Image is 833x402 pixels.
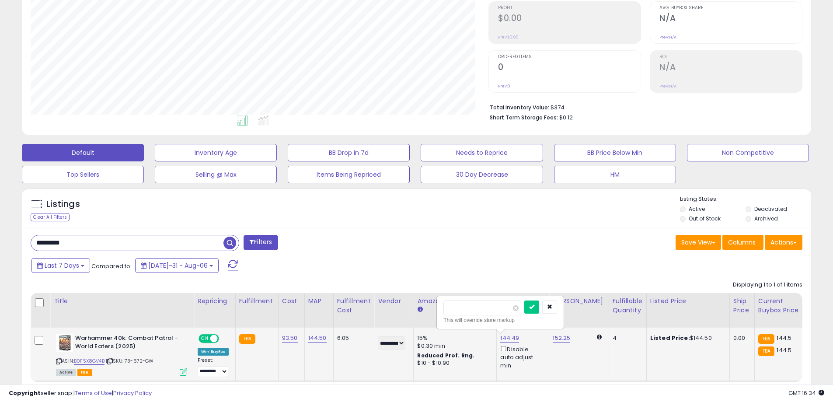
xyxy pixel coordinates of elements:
h2: 0 [498,62,641,74]
button: 30 Day Decrease [421,166,543,183]
label: Archived [754,215,778,222]
small: Amazon Fees. [417,306,422,314]
small: Prev: $0.00 [498,35,519,40]
small: Prev: N/A [659,35,676,40]
div: 0.00 [733,334,748,342]
button: Filters [244,235,278,250]
div: Fulfillment Cost [337,297,371,315]
span: 2025-08-15 16:34 GMT [788,389,824,397]
button: Columns [722,235,763,250]
a: 144.50 [308,334,327,343]
button: HM [554,166,676,183]
div: Disable auto adjust min [500,344,542,370]
a: 152.25 [553,334,570,343]
button: [DATE]-31 - Aug-06 [135,258,219,273]
button: Non Competitive [687,144,809,161]
b: Short Term Storage Fees: [490,114,558,121]
button: Items Being Repriced [288,166,410,183]
button: Needs to Reprice [421,144,543,161]
span: 144.5 [777,346,791,354]
span: Columns [728,238,756,247]
button: Last 7 Days [31,258,90,273]
li: $374 [490,101,796,112]
div: Preset: [198,357,229,377]
div: Title [54,297,190,306]
div: Fulfillment [239,297,275,306]
b: Warhammer 40k: Combat Patrol - World Eaters (2025) [75,334,181,353]
button: Save View [676,235,721,250]
button: Default [22,144,144,161]
div: Ship Price [733,297,751,315]
strong: Copyright [9,389,41,397]
small: Prev: N/A [659,84,676,89]
label: Active [689,205,705,213]
img: 519mGhBZ+ML._SL40_.jpg [56,334,73,352]
div: ASIN: [56,334,187,375]
div: MAP [308,297,330,306]
button: Top Sellers [22,166,144,183]
div: This will override store markup [443,316,557,325]
button: Inventory Age [155,144,277,161]
span: All listings currently available for purchase on Amazon [56,369,76,376]
div: Win BuyBox [198,348,229,356]
span: $0.12 [559,113,573,122]
small: FBA [758,346,774,356]
a: Privacy Policy [113,389,152,397]
small: FBA [239,334,255,344]
b: Total Inventory Value: [490,104,549,111]
div: $0.30 min [417,342,490,350]
div: $10 - $10.90 [417,360,490,367]
div: Cost [282,297,301,306]
h2: N/A [659,13,802,25]
div: 15% [417,334,490,342]
label: Out of Stock [689,215,721,222]
small: Prev: 0 [498,84,510,89]
small: FBA [758,334,774,344]
button: BB Drop in 7d [288,144,410,161]
div: Vendor [378,297,410,306]
a: Terms of Use [75,389,112,397]
div: [PERSON_NAME] [553,297,605,306]
div: Amazon Fees [417,297,493,306]
span: ON [199,335,210,343]
a: B0F5X8GV4B [74,357,105,365]
span: Last 7 Days [45,261,79,270]
div: 4 [613,334,640,342]
span: Profit [498,6,641,10]
div: seller snap | | [9,389,152,398]
span: 144.5 [777,334,791,342]
b: Reduced Prof. Rng. [417,352,474,359]
div: Listed Price [650,297,726,306]
h2: N/A [659,62,802,74]
b: Listed Price: [650,334,690,342]
h2: $0.00 [498,13,641,25]
div: 6.05 [337,334,368,342]
span: OFF [218,335,232,343]
button: Actions [765,235,802,250]
span: Ordered Items [498,55,641,59]
p: Listing States: [680,195,811,203]
span: FBA [77,369,92,376]
span: [DATE]-31 - Aug-06 [148,261,208,270]
button: Selling @ Max [155,166,277,183]
span: | SKU: 73-672-GW [106,357,154,364]
label: Deactivated [754,205,787,213]
div: Displaying 1 to 1 of 1 items [733,281,802,289]
th: CSV column name: cust_attr_2_Vendor [374,293,414,328]
span: ROI [659,55,802,59]
div: Current Buybox Price [758,297,803,315]
button: BB Price Below Min [554,144,676,161]
span: Avg. Buybox Share [659,6,802,10]
div: Repricing [198,297,232,306]
div: Fulfillable Quantity [613,297,643,315]
h5: Listings [46,198,80,210]
a: 144.49 [500,334,519,343]
a: 93.50 [282,334,298,343]
div: $144.50 [650,334,723,342]
span: Compared to: [91,262,132,270]
div: Clear All Filters [31,213,70,221]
